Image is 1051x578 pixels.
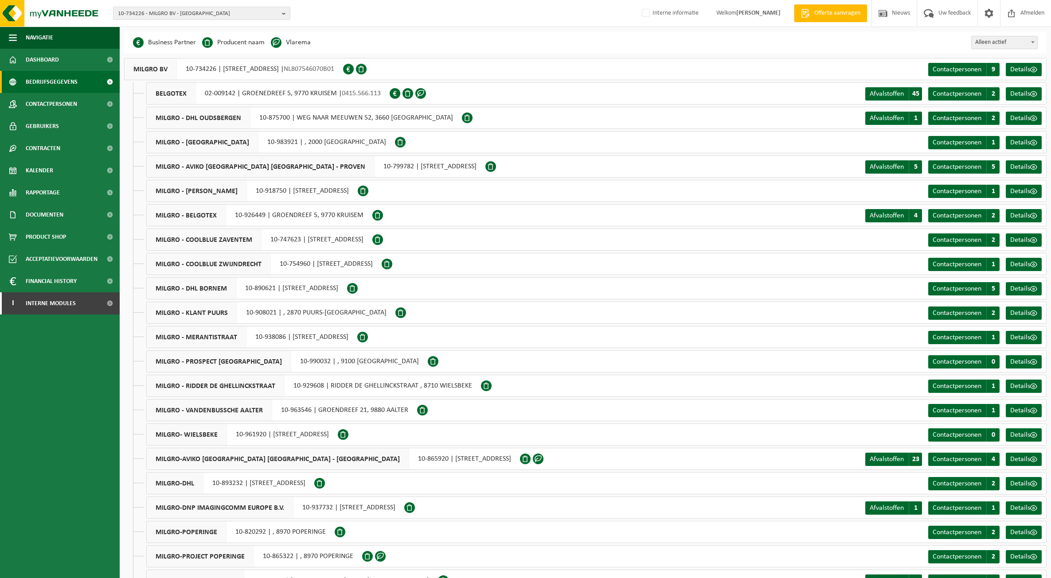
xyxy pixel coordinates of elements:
a: Offerte aanvragen [794,4,867,22]
div: 10-926449 | GROENDREEF 5, 9770 KRUISEM [146,204,372,226]
span: MILGRO - RIDDER DE GHELLINCKSTRAAT [147,375,285,396]
div: 10-961920 | [STREET_ADDRESS] [146,423,338,446]
div: 10-893232 | [STREET_ADDRESS] [146,472,314,494]
span: 1 [986,380,1000,393]
span: Details [1010,553,1030,560]
span: 1 [986,258,1000,271]
button: 10-734226 - MILGRO BV - [GEOGRAPHIC_DATA] [113,7,290,20]
span: Details [1010,139,1030,146]
div: 10-983921 | , 2000 [GEOGRAPHIC_DATA] [146,131,395,153]
span: 2 [986,477,1000,490]
span: Navigatie [26,27,53,49]
span: 2 [986,233,1000,247]
a: Afvalstoffen 5 [865,160,922,174]
span: 2 [986,526,1000,539]
span: Details [1010,66,1030,73]
span: Details [1010,188,1030,195]
span: MILGRO - KLANT PUURS [147,302,237,323]
a: Afvalstoffen 1 [865,112,922,125]
span: 23 [909,453,922,466]
a: Contactpersonen 4 [928,453,1000,466]
span: MILGRO - DHL BORNEM [147,278,236,299]
a: Contactpersonen 2 [928,306,1000,320]
a: Contactpersonen 1 [928,331,1000,344]
span: 2 [986,209,1000,222]
a: Details [1006,428,1042,442]
span: Bedrijfsgegevens [26,71,78,93]
span: 1 [986,331,1000,344]
span: 5 [986,282,1000,295]
span: MILGRO - AVIKO [GEOGRAPHIC_DATA] [GEOGRAPHIC_DATA] - PROVEN [147,156,375,177]
span: I [9,292,17,314]
span: Details [1010,456,1030,463]
a: Contactpersonen 2 [928,209,1000,222]
a: Details [1006,477,1042,490]
span: Details [1010,383,1030,390]
div: 10-820292 | , 8970 POPERINGE [146,521,335,543]
span: 1 [986,185,1000,198]
a: Contactpersonen 1 [928,501,1000,515]
span: MILGRO - COOLBLUE ZAVENTEM [147,229,262,250]
span: Kalender [26,159,53,182]
span: Acceptatievoorwaarden [26,248,98,270]
span: 2 [986,306,1000,320]
span: Interne modules [26,292,76,314]
a: Details [1006,355,1042,369]
span: Contactpersonen [933,66,981,73]
span: Rapportage [26,182,60,204]
a: Details [1006,160,1042,174]
a: Afvalstoffen 45 [865,87,922,101]
span: 9 [986,63,1000,76]
span: Afvalstoffen [870,212,904,219]
span: Contactpersonen [933,431,981,438]
a: Details [1006,501,1042,515]
div: 10-875700 | WEG NAAR MEEUWEN 52, 3660 [GEOGRAPHIC_DATA] [146,107,462,129]
span: Afvalstoffen [870,115,904,122]
div: 10-990032 | , 9100 [GEOGRAPHIC_DATA] [146,350,428,372]
a: Contactpersonen 2 [928,477,1000,490]
div: 10-865322 | , 8970 POPERINGE [146,545,362,567]
span: MILGRO BV [125,58,177,80]
li: Producent naam [202,36,265,49]
span: Details [1010,115,1030,122]
span: Details [1010,504,1030,512]
a: Contactpersonen 0 [928,355,1000,369]
span: Details [1010,212,1030,219]
a: Details [1006,380,1042,393]
span: Contactpersonen [933,553,981,560]
span: MILGRO - BELGOTEX [147,205,226,226]
span: Contactpersonen [933,480,981,487]
div: 10-799782 | [STREET_ADDRESS] [146,155,485,178]
div: 10-865920 | [STREET_ADDRESS] [146,448,520,470]
span: MILGRO - DHL OUDSBERGEN [147,107,250,128]
span: MILGRO-POPERINGE [147,521,227,543]
span: MILGRO - VANDENBUSSCHE AALTER [147,400,272,421]
a: Contactpersonen 5 [928,160,1000,174]
strong: [PERSON_NAME] [736,10,781,16]
a: Details [1006,112,1042,125]
span: 0 [986,428,1000,442]
div: 10-918750 | [STREET_ADDRESS] [146,180,358,202]
span: Contactpersonen [933,188,981,195]
a: Details [1006,331,1042,344]
span: 2 [986,87,1000,101]
span: Details [1010,334,1030,341]
span: MILGRO - PROSPECT [GEOGRAPHIC_DATA] [147,351,291,372]
a: Details [1006,282,1042,295]
a: Details [1006,258,1042,271]
span: 1 [986,404,1000,417]
div: 10-754960 | [STREET_ADDRESS] [146,253,382,275]
div: 10-747623 | [STREET_ADDRESS] [146,229,372,251]
span: Details [1010,310,1030,317]
a: Contactpersonen 1 [928,136,1000,149]
span: Contactpersonen [933,163,981,171]
a: Contactpersonen 1 [928,185,1000,198]
span: 5 [986,160,1000,174]
span: Details [1010,285,1030,292]
a: Contactpersonen 2 [928,550,1000,563]
span: 2 [986,112,1000,125]
span: Contactpersonen [933,237,981,244]
span: Contactpersonen [933,310,981,317]
span: Alleen actief [972,36,1037,49]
